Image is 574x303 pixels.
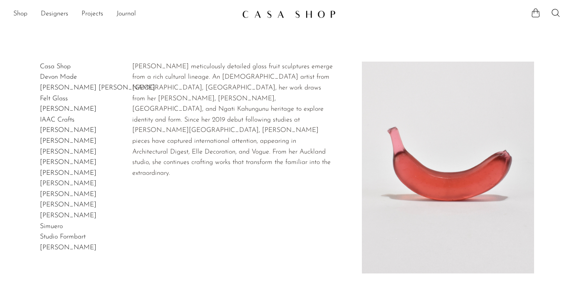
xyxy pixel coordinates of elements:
[40,159,96,166] a: [PERSON_NAME]
[40,74,77,80] a: Devon Made
[40,95,68,102] a: Felt Glass
[40,170,96,176] a: [PERSON_NAME]
[116,9,136,20] a: Journal
[41,9,68,20] a: Designers
[13,9,27,20] a: Shop
[82,9,103,20] a: Projects
[40,212,96,219] a: [PERSON_NAME]
[13,7,235,21] ul: NEW HEADER MENU
[40,180,96,187] a: [PERSON_NAME]
[40,84,155,91] a: [PERSON_NAME] [PERSON_NAME]
[40,201,96,208] a: [PERSON_NAME]
[40,117,74,123] a: IAAC Crafts
[40,127,96,134] a: [PERSON_NAME]
[132,62,333,179] div: [PERSON_NAME] meticulously detailed glass fruit sculptures emerge from a rich cultural lineage. A...
[13,7,235,21] nav: Desktop navigation
[40,106,96,112] a: [PERSON_NAME]
[40,233,86,240] a: Studio Formbart
[362,62,534,274] img: Devon Made
[40,63,71,70] a: Casa Shop
[40,223,63,230] a: Simuero
[40,138,96,144] a: [PERSON_NAME]
[40,149,96,155] a: [PERSON_NAME]
[40,191,96,198] a: [PERSON_NAME]
[40,244,96,251] a: [PERSON_NAME]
